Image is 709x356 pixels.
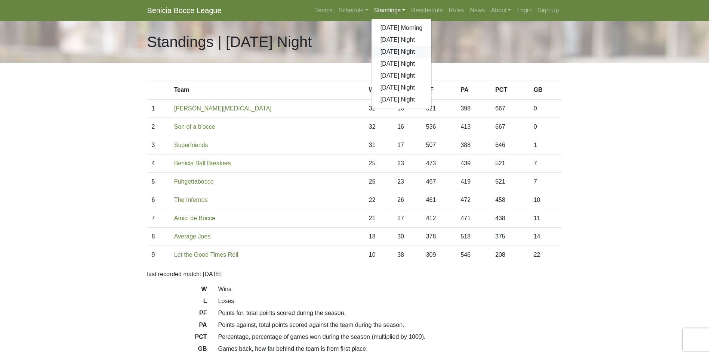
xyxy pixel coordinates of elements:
td: 521 [491,154,529,173]
td: 2 [147,118,170,136]
td: 9 [147,246,170,264]
a: Let the Good Times Roll [174,252,238,258]
td: 438 [491,209,529,228]
td: 26 [393,191,421,209]
td: 14 [529,228,562,246]
td: 25 [364,173,393,191]
td: 22 [364,191,393,209]
td: 667 [491,99,529,118]
a: Reschedule [408,3,446,18]
td: 22 [529,246,562,264]
td: 667 [491,118,529,136]
a: About [488,3,514,18]
a: [DATE] Night [372,70,432,82]
th: PCT [491,81,529,100]
td: 30 [393,228,421,246]
td: 413 [456,118,491,136]
td: 3 [147,136,170,154]
td: 10 [529,191,562,209]
td: 388 [456,136,491,154]
td: 32 [364,99,393,118]
td: 18 [364,228,393,246]
td: 461 [422,191,456,209]
dt: PCT [142,332,213,344]
td: 378 [422,228,456,246]
dt: PF [142,309,213,321]
a: The Infernos [174,197,208,203]
td: 23 [393,173,421,191]
a: [DATE] Night [372,58,432,70]
a: Rules [446,3,467,18]
a: Average Joes [174,233,211,240]
a: Standings [371,3,408,18]
dd: Points for, total points scored during the season. [213,309,568,318]
td: 21 [364,209,393,228]
a: Teams [312,3,336,18]
td: 375 [491,228,529,246]
a: Login [514,3,534,18]
td: 518 [456,228,491,246]
td: 11 [529,209,562,228]
a: Schedule [336,3,371,18]
dt: W [142,285,213,297]
th: PF [422,81,456,100]
td: 31 [364,136,393,154]
p: last recorded match: [DATE] [147,270,562,279]
td: 467 [422,173,456,191]
td: 472 [456,191,491,209]
td: 412 [422,209,456,228]
td: 10 [364,246,393,264]
td: 208 [491,246,529,264]
div: Standings [371,19,432,109]
a: Superfriends [174,142,208,148]
td: 27 [393,209,421,228]
dd: Loses [213,297,568,306]
th: W [364,81,393,100]
th: GB [529,81,562,100]
a: Fuhgettabocce [174,178,214,185]
td: 7 [529,154,562,173]
td: 419 [456,173,491,191]
td: 521 [491,173,529,191]
td: 0 [529,99,562,118]
a: [PERSON_NAME][MEDICAL_DATA] [174,105,272,112]
td: 507 [422,136,456,154]
td: 7 [529,173,562,191]
td: 471 [456,209,491,228]
td: 0 [529,118,562,136]
td: 536 [422,118,456,136]
dd: Games back, how far behind the team is from first place. [213,344,568,353]
dd: Points against, total points scored against the team during the season. [213,321,568,330]
a: Sign Up [535,3,562,18]
a: Benicia Bocce League [147,3,222,18]
dd: Wins [213,285,568,294]
h1: Standings | [DATE] Night [147,33,312,51]
a: Benicia Ball Breakers [174,160,231,166]
td: 1 [529,136,562,154]
td: 398 [456,99,491,118]
a: [DATE] Night [372,34,432,46]
td: 25 [364,154,393,173]
a: [DATE] Morning [372,22,432,34]
a: Amici de Bocce [174,215,215,221]
td: 6 [147,191,170,209]
td: 8 [147,228,170,246]
td: 309 [422,246,456,264]
dt: L [142,297,213,309]
a: [DATE] Night [372,94,432,106]
dt: PA [142,321,213,332]
td: 4 [147,154,170,173]
td: 16 [393,118,421,136]
td: 7 [147,209,170,228]
th: Team [170,81,364,100]
td: 32 [364,118,393,136]
td: 646 [491,136,529,154]
td: 439 [456,154,491,173]
a: [DATE] Night [372,46,432,58]
dd: Percentage, percentage of games won during the season (multiplied by 1000). [213,332,568,341]
td: 38 [393,246,421,264]
a: Son of a b'occe [174,124,215,130]
td: 546 [456,246,491,264]
td: 521 [422,99,456,118]
td: 23 [393,154,421,173]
